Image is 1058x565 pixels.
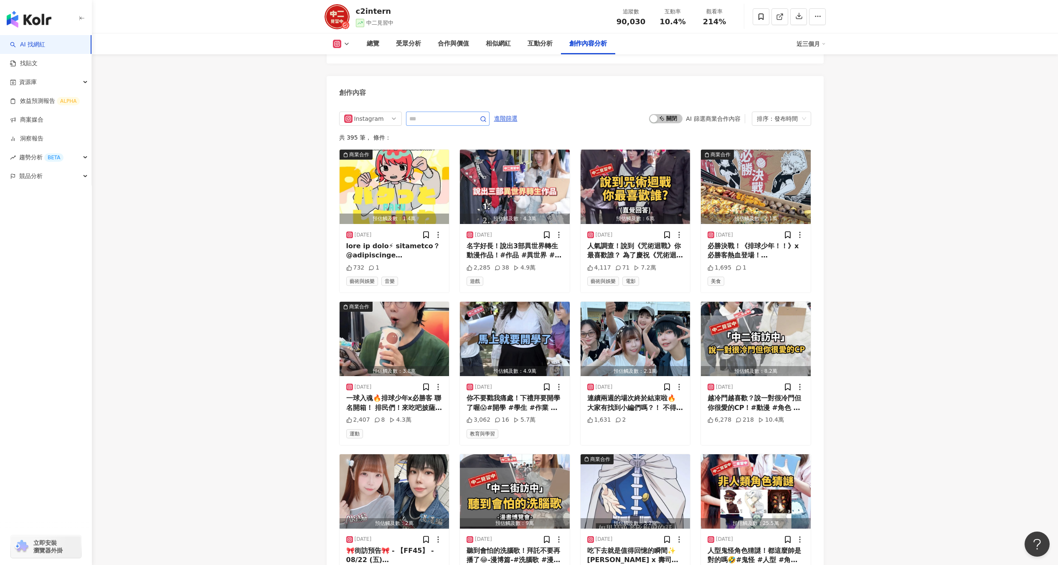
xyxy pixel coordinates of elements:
span: 遊戲 [467,277,483,286]
div: 創作內容分析 [569,39,607,49]
div: 總覽 [367,39,379,49]
div: 71 [615,264,630,272]
img: post-image [460,454,570,529]
div: [DATE] [716,232,733,239]
img: chrome extension [13,540,30,553]
div: 2,407 [346,416,370,424]
div: 互動率 [657,8,689,16]
div: 排序：發布時間 [757,112,799,125]
iframe: Help Scout Beacon - Open [1025,532,1050,557]
img: post-image [581,454,690,529]
div: 2,285 [467,264,490,272]
div: 預估觸及數：4.3萬 [460,214,570,224]
img: post-image [340,150,449,224]
div: [DATE] [355,232,372,239]
div: 1 [368,264,379,272]
div: 人氣調查！說到《咒術迴戰》你最喜歡誰？ 為了慶祝《咒術迴戰》動畫上映五週年！ 中二小編[DATE]來到CWT70！ 👉請路人票選心目中最愛的角色👉 雖然[PERSON_NAME]很帥 麻編最喜歡... [587,242,684,260]
img: post-image [581,150,690,224]
div: 8 [374,416,385,424]
button: 商業合作預估觸及數：3.2萬 [581,454,690,529]
div: 合作與價值 [438,39,469,49]
div: 10.4萬 [758,416,784,424]
span: 立即安裝 瀏覽器外掛 [33,539,63,554]
span: 資源庫 [19,73,37,92]
button: 預估觸及數：2.1萬 [581,302,690,376]
span: 電影 [622,277,639,286]
div: 預估觸及數：2萬 [340,518,449,529]
div: 名字好長！說出3部異世界轉生動漫作品！#作品 #異世界 #轉生 #調查 #動漫 #街訪 #中二見習中 - 名字太長真的會記不住啦！ 🎮中二創Discord群組啦！一起來抬槓！ 👉訂閱中二，好人一... [467,242,563,260]
div: 預估觸及數：2.1萬 [581,366,690,377]
a: chrome extension立即安裝 瀏覽器外掛 [11,535,81,558]
div: 5.7萬 [513,416,535,424]
button: 商業合作預估觸及數：2.1萬 [701,150,811,224]
div: 預估觸及數：2.1萬 [701,214,811,224]
div: 預估觸及數：4.9萬 [460,366,570,377]
button: 預估觸及數：2萬 [340,454,449,529]
button: 進階篩選 [494,112,518,125]
div: 預估觸及數：3.2萬 [581,518,690,529]
div: 1,631 [587,416,611,424]
div: 2 [615,416,626,424]
span: 美食 [708,277,724,286]
div: 互動分析 [528,39,553,49]
button: 預估觸及數：8.2萬 [701,302,811,376]
button: 商業合作預估觸及數：1.4萬 [340,150,449,224]
div: 預估觸及數：9萬 [460,518,570,529]
a: 效益預測報告ALPHA [10,97,80,105]
div: 預估觸及數：25.5萬 [701,518,811,529]
div: 預估觸及數：3.8萬 [340,366,449,377]
div: [DATE] [596,232,613,239]
a: 商案媒合 [10,116,43,124]
span: 藝術與娛樂 [346,277,378,286]
span: 藝術與娛樂 [587,277,619,286]
div: 你不要戳我痛處！下禮拜要開學了喔😱#開學 #學生 #作業 #同學 #鬼故事 #動漫 #同人誌 #CWT70 #FF45 #anime #街訪 #中二見習中 - 好險出社會的淺編沒有開學這種東西😏... [467,394,563,412]
button: 預估觸及數：4.3萬 [460,150,570,224]
div: 一球入魂🔥排球少年x必勝客 聯名開箱！ 排民們！來吃吧披薩吧！ 🔗 [URL][DOMAIN_NAME] 🍕必勝客 X 排球少年🏐 📅 聯名日期：8/26-9/22 🎁 限量角色透卡 👉「個人比... [346,394,443,412]
div: BETA [44,153,63,162]
a: 洞察報告 [10,135,43,143]
span: 中二見習中 [366,20,393,26]
a: 找貼文 [10,59,38,68]
span: 運動 [346,429,363,438]
img: post-image [701,302,811,376]
div: 商業合作 [349,303,369,311]
div: 1 [736,264,746,272]
div: 商業合作 [349,150,369,159]
span: 90,030 [617,17,645,26]
div: AI 篩選商業合作內容 [686,115,740,122]
div: 人型鬼怪角色猜謎！都這麼帥是對的嗎🤣#鬼怪 #人型 #角色 #動漫 #猜謎 #漫展 #獵魔女團 #街訪 #中二見習中 - [PERSON_NAME]的很帥...淺編喜歡🤤🤤🤤(擦口水) 🎮中二創... [708,546,804,565]
div: lore ip dolo⚡ sitametco？ @adipiscinge seddoeius！ temporincidi，utlaboreet？ doloremag~ aliquaeni ad... [346,242,443,260]
div: 越冷門越喜歡？說一對很冷門但你很愛的CP！#動漫 #角色 #冷門 #CP #情人節 #anime #街訪 #中二見習中 #[DATE] - 大家的答案都很棒耶！認識到新角色了 ~ 🎮中二創Dis... [708,394,804,412]
div: 1,695 [708,264,731,272]
div: 218 [736,416,754,424]
div: [DATE] [716,384,733,391]
span: 214% [703,18,726,26]
div: 創作內容 [339,88,366,97]
div: 🎀街訪預告🎀 - 【FF45】 - 08/22 (五) [PERSON_NAME]編、淺編出動！ 緊接著CWT，FF準備要到啦 ~ 炎炎夏日，去現場玩的大家記得補充水份☀️ 也希望FF當天會有好... [346,546,443,565]
div: 觀看率 [699,8,731,16]
img: post-image [581,302,690,376]
div: 連續兩週的場次終於結束啦🔥 大家有找到小編們嗎？！ 不得不說太陽真的好大啊......🫨🫨🫨 但小編依然火力全開的上工！！（差點融化） 不知道這次的題目內容，大家還玩的開心嗎？ 能見到你們～小編... [587,394,684,412]
div: [DATE] [716,536,733,543]
img: post-image [460,302,570,376]
div: 吃下去就是值得回憶的瞬間✨ [PERSON_NAME] x 壽司郎聯名活動登場 ~ @[DOMAIN_NAME] #葬送的[PERSON_NAME] #動漫餐廳 #葬送のフリーレン #壽司郎 #... [587,546,684,565]
span: 10.4% [660,18,685,26]
div: [DATE] [475,536,492,543]
div: 38 [495,264,509,272]
div: [DATE] [596,536,613,543]
div: 4.3萬 [389,416,411,424]
div: 預估觸及數：1.4萬 [340,214,449,224]
img: post-image [340,302,449,376]
button: 預估觸及數：6萬 [581,150,690,224]
div: 受眾分析 [396,39,421,49]
img: logo [7,11,51,28]
div: 16 [495,416,509,424]
img: post-image [701,454,811,529]
div: 4,117 [587,264,611,272]
img: post-image [340,454,449,529]
button: 預估觸及數：25.5萬 [701,454,811,529]
div: 預估觸及數：6萬 [581,214,690,224]
div: 732 [346,264,365,272]
div: Instagram [354,112,381,125]
span: 音樂 [381,277,398,286]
